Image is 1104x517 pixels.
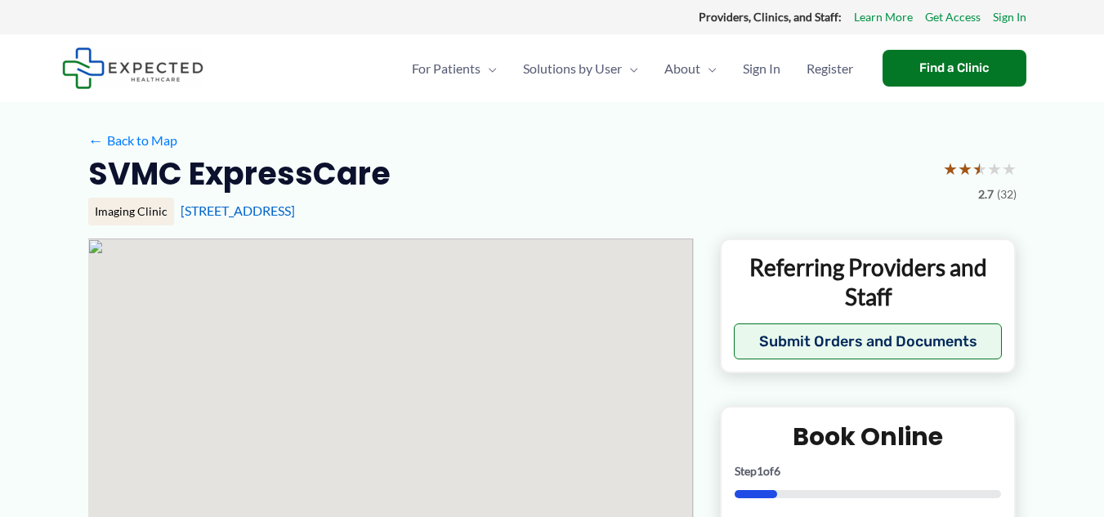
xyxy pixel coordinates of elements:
span: (32) [997,184,1017,205]
p: Referring Providers and Staff [734,252,1003,312]
img: Expected Healthcare Logo - side, dark font, small [62,47,203,89]
h2: SVMC ExpressCare [88,154,391,194]
a: Learn More [854,7,913,28]
a: Solutions by UserMenu Toggle [510,40,651,97]
span: For Patients [412,40,480,97]
a: AboutMenu Toggle [651,40,730,97]
div: Imaging Clinic [88,198,174,225]
a: Sign In [993,7,1026,28]
span: 2.7 [978,184,994,205]
span: Menu Toggle [480,40,497,97]
nav: Primary Site Navigation [399,40,866,97]
a: For PatientsMenu Toggle [399,40,510,97]
span: ★ [958,154,972,184]
a: Find a Clinic [883,50,1026,87]
span: Sign In [743,40,780,97]
a: Get Access [925,7,981,28]
span: ★ [987,154,1002,184]
a: [STREET_ADDRESS] [181,203,295,218]
span: 1 [757,464,763,478]
span: ★ [972,154,987,184]
a: Sign In [730,40,793,97]
span: 6 [774,464,780,478]
a: Register [793,40,866,97]
span: ★ [943,154,958,184]
span: Register [807,40,853,97]
strong: Providers, Clinics, and Staff: [699,10,842,24]
button: Submit Orders and Documents [734,323,1003,359]
span: Menu Toggle [700,40,717,97]
a: ←Back to Map [88,128,177,153]
h2: Book Online [735,421,1002,452]
p: Step of [735,466,1002,477]
span: About [664,40,700,97]
span: Solutions by User [523,40,622,97]
span: Menu Toggle [622,40,638,97]
span: ★ [1002,154,1017,184]
span: ← [88,132,104,148]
